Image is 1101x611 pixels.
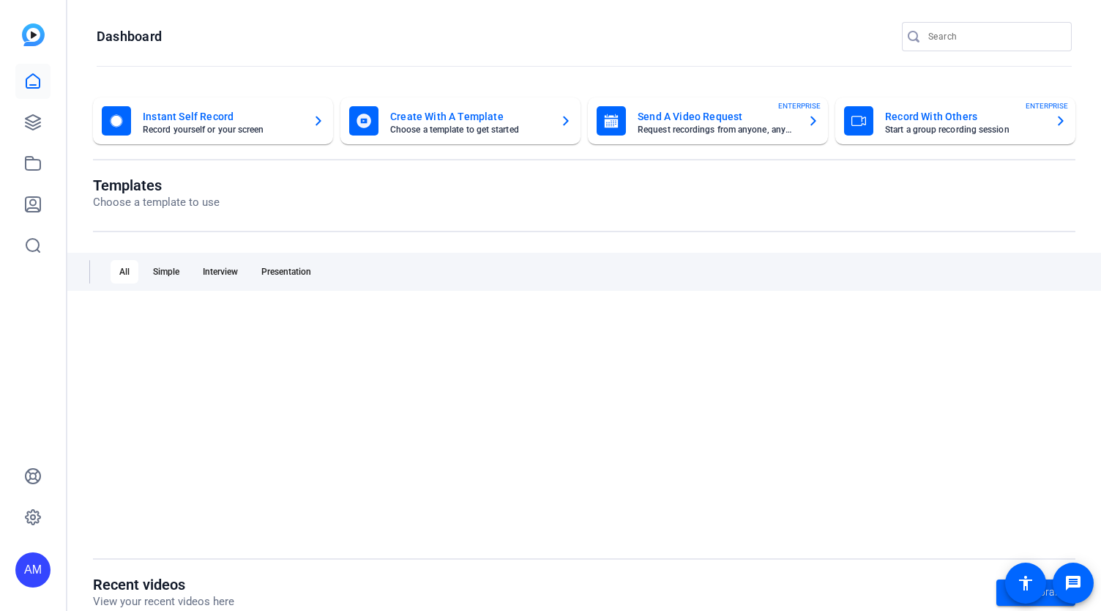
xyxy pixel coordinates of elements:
[588,97,828,144] button: Send A Video RequestRequest recordings from anyone, anywhereENTERPRISE
[1026,100,1068,111] span: ENTERPRISE
[93,194,220,211] p: Choose a template to use
[97,28,162,45] h1: Dashboard
[885,108,1043,125] mat-card-title: Record With Others
[885,125,1043,134] mat-card-subtitle: Start a group recording session
[928,28,1060,45] input: Search
[93,177,220,194] h1: Templates
[835,97,1075,144] button: Record With OthersStart a group recording sessionENTERPRISE
[144,260,188,284] div: Simple
[15,552,51,588] div: AM
[996,579,1075,606] a: Go to library
[93,593,234,610] p: View your recent videos here
[143,125,301,134] mat-card-subtitle: Record yourself or your screen
[390,125,548,134] mat-card-subtitle: Choose a template to get started
[1017,574,1034,592] mat-icon: accessibility
[638,125,796,134] mat-card-subtitle: Request recordings from anyone, anywhere
[194,260,247,284] div: Interview
[93,576,234,593] h1: Recent videos
[1064,574,1082,592] mat-icon: message
[638,108,796,125] mat-card-title: Send A Video Request
[22,23,45,46] img: blue-gradient.svg
[253,260,320,284] div: Presentation
[778,100,821,111] span: ENTERPRISE
[111,260,138,284] div: All
[340,97,581,144] button: Create With A TemplateChoose a template to get started
[143,108,301,125] mat-card-title: Instant Self Record
[390,108,548,125] mat-card-title: Create With A Template
[93,97,333,144] button: Instant Self RecordRecord yourself or your screen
